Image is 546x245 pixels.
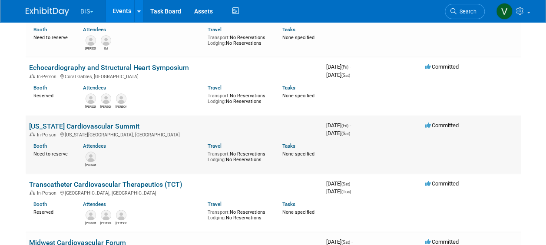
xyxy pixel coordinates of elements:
span: (Sat) [341,73,350,78]
div: Joe Alfaro [85,220,96,225]
span: Lodging: [208,40,226,46]
div: [US_STATE][GEOGRAPHIC_DATA], [GEOGRAPHIC_DATA] [29,131,319,138]
img: In-Person Event [30,74,35,78]
span: - [350,122,351,129]
a: [US_STATE] Cardiovascular Summit [29,122,139,130]
a: Echocardiography and Structural Heart Symposium [29,63,189,72]
span: (Fri) [341,65,348,70]
a: Tasks [282,201,295,207]
div: Kevin O'Neill [116,220,126,225]
a: Booth [33,201,47,207]
span: None specified [282,35,314,40]
span: [DATE] [326,122,351,129]
span: [DATE] [326,238,353,245]
div: No Reservations No Reservations [208,33,269,46]
a: Attendees [83,201,106,207]
span: In-Person [37,132,59,138]
div: Adam Spies [85,162,96,167]
span: Committed [425,63,459,70]
span: None specified [282,93,314,99]
span: Committed [425,180,459,187]
span: - [350,63,351,70]
span: Transport: [208,209,230,215]
span: None specified [282,209,314,215]
div: Trevor Thomas [100,104,111,109]
a: Booth [33,26,47,33]
div: Rob Rupel [85,104,96,109]
span: [DATE] [326,188,351,195]
div: Need to reserve [33,149,70,157]
img: Rob Rupel [86,93,96,104]
div: Reserved [33,91,70,99]
div: Coral Gables, [GEOGRAPHIC_DATA] [29,73,319,79]
span: (Sat) [341,182,350,186]
span: Transport: [208,35,230,40]
span: (Tue) [341,189,351,194]
img: Melanie Maese [101,210,111,220]
span: Lodging: [208,157,226,162]
span: Lodging: [208,99,226,104]
span: (Sat) [341,240,350,245]
img: Kevin O'Neill [116,210,126,220]
a: Travel [208,85,222,91]
a: Booth [33,143,47,149]
div: No Reservations No Reservations [208,149,269,163]
span: Committed [425,238,459,245]
span: (Fri) [341,123,348,128]
img: Adam Spies [86,152,96,162]
a: Travel [208,201,222,207]
img: ExhibitDay [26,7,69,16]
span: - [351,238,353,245]
div: Melanie Maese [100,220,111,225]
div: No Reservations No Reservations [208,208,269,221]
span: (Sat) [341,131,350,136]
a: Booth [33,85,47,91]
span: [DATE] [326,72,350,78]
div: Ed Joyce [100,46,111,51]
span: In-Person [37,190,59,196]
img: Trevor Thomas [101,93,111,104]
div: No Reservations No Reservations [208,91,269,105]
img: In-Person Event [30,190,35,195]
a: Travel [208,143,222,149]
a: Tasks [282,26,295,33]
a: Search [445,4,485,19]
span: - [351,180,353,187]
img: Kevin Ryan [86,35,96,46]
span: In-Person [37,74,59,79]
img: Joe Alfaro [86,210,96,220]
img: Valerie Shively [496,3,513,20]
div: Chris Cigrand [116,104,126,109]
img: Chris Cigrand [116,93,126,104]
a: Tasks [282,85,295,91]
span: [DATE] [326,130,350,136]
div: [GEOGRAPHIC_DATA], [GEOGRAPHIC_DATA] [29,189,319,196]
a: Attendees [83,143,106,149]
a: Attendees [83,26,106,33]
a: Tasks [282,143,295,149]
span: Search [457,8,477,15]
div: Kevin Ryan [85,46,96,51]
span: Committed [425,122,459,129]
span: Transport: [208,151,230,157]
span: None specified [282,151,314,157]
span: Transport: [208,93,230,99]
div: Reserved [33,208,70,215]
a: Transcatheter Cardiovascular Therapeutics (TCT) [29,180,182,189]
span: [DATE] [326,63,351,70]
span: [DATE] [326,180,353,187]
a: Attendees [83,85,106,91]
span: Lodging: [208,215,226,221]
img: In-Person Event [30,132,35,136]
img: Ed Joyce [101,35,111,46]
div: Need to reserve [33,33,70,41]
a: Travel [208,26,222,33]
